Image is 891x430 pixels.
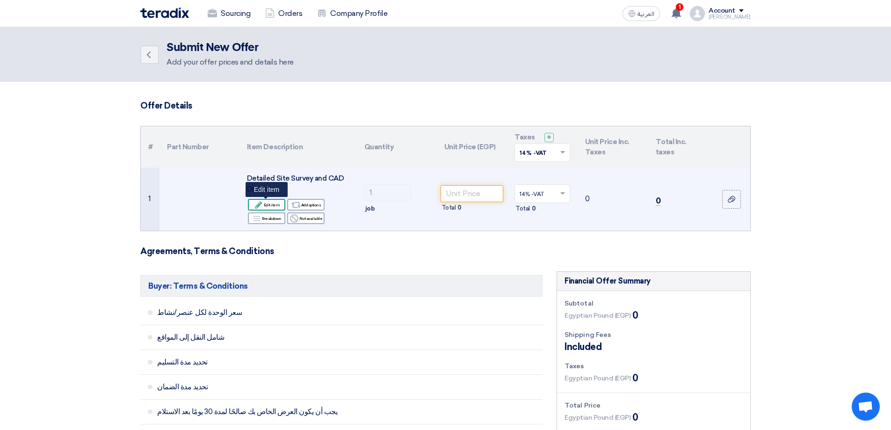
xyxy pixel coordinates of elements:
[637,11,654,17] span: العربية
[310,3,395,24] a: Company Profile
[159,126,239,168] th: Part Number
[632,371,638,385] span: 0
[246,182,288,197] div: Edit item
[457,203,462,212] span: 0
[287,199,325,211] div: Add options
[565,276,651,287] div: Financial Offer Summary
[239,126,357,168] th: Item Description
[565,340,601,354] span: Included
[565,311,630,321] span: Egyptian Pound (EGP)
[709,15,751,20] div: [PERSON_NAME]
[690,6,705,21] img: profile_test.png
[364,184,411,201] input: RFQ_STEP1.ITEMS.2.AMOUNT_TITLE
[709,7,735,15] div: Account
[248,212,285,224] div: Breakdown
[632,308,638,322] span: 0
[565,330,743,340] div: Shipping Fees
[565,401,743,410] div: Total Price
[141,126,159,168] th: #
[200,3,258,24] a: Sourcing
[578,126,648,168] th: Unit Price Inc. Taxes
[565,373,630,383] span: Egyptian Pound (EGP)
[565,299,743,308] div: Subtotal
[157,382,465,392] span: تحديد مدة الضمان
[578,168,648,231] td: 0
[532,204,536,213] span: 0
[157,333,465,342] span: شامل النقل إلى المواقع
[247,174,344,193] span: Detailed Site Survey and CAD Drawing
[676,3,683,11] span: 1
[623,6,660,21] button: العربية
[167,41,294,54] h2: Submit New Offer
[248,199,285,211] div: Edit item
[157,407,465,416] span: يجب أن يكون العرض الخاص بك صالحًا لمدة 30 يومًا بعد الاستلام
[141,168,159,231] td: 1
[140,7,189,18] img: Teradix logo
[852,393,880,421] div: Open chat
[442,203,456,212] span: Total
[140,101,751,111] h3: Offer Details
[365,204,375,213] span: job
[507,126,578,168] th: Taxes
[441,185,504,202] input: Unit Price
[140,275,543,297] h5: Buyer: Terms & Conditions
[565,413,630,423] span: Egyptian Pound (EGP)
[648,126,713,168] th: Total Inc. taxes
[140,246,751,256] h3: Agreements, Terms & Conditions
[157,308,465,317] span: سعر الوحدة لكل عنصر/نشاط
[157,357,465,367] span: تحديد مدة التسليم
[632,410,638,424] span: 0
[565,361,743,371] div: Taxes
[437,126,507,168] th: Unit Price (EGP)
[514,184,570,203] ng-select: VAT
[357,126,437,168] th: Quantity
[167,57,294,68] div: Add your offer prices and details here
[515,204,530,213] span: Total
[547,133,551,142] span: +
[656,196,661,206] span: 0
[287,212,325,224] div: Not available
[258,3,310,24] a: Orders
